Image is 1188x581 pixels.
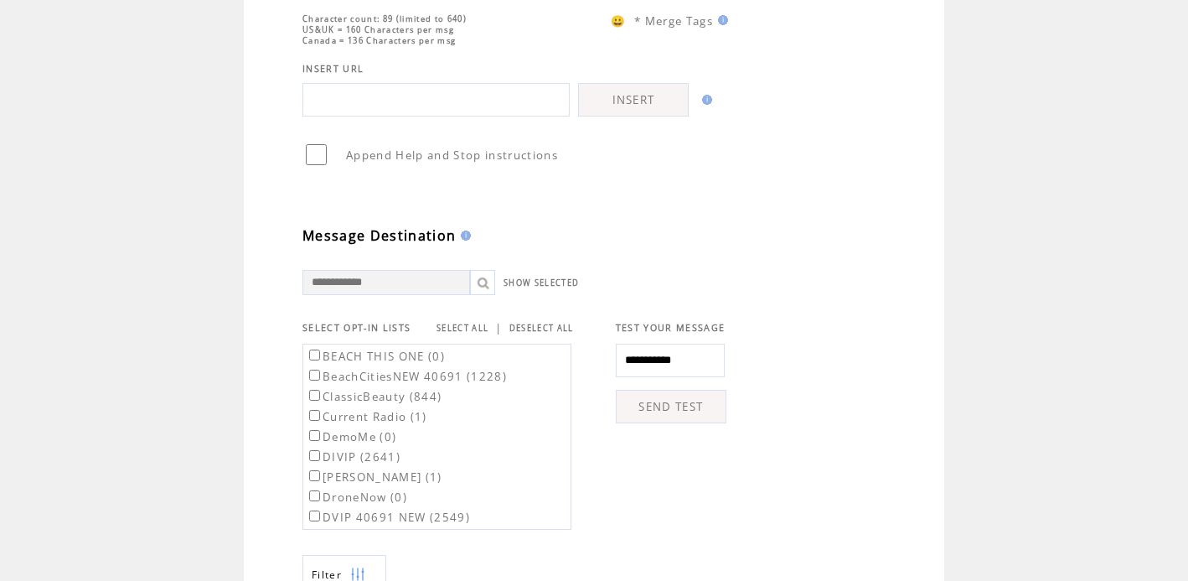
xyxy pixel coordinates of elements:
input: DroneNow (0) [309,490,320,501]
span: | [495,320,502,335]
a: SHOW SELECTED [504,278,579,288]
input: DIVIP (2641) [309,450,320,461]
span: * Merge Tags [634,13,713,29]
input: [PERSON_NAME] (1) [309,470,320,481]
span: Message Destination [302,226,456,245]
img: help.gif [456,231,471,241]
a: SEND TEST [616,390,726,423]
input: BEACH THIS ONE (0) [309,350,320,361]
span: TEST YOUR MESSAGE [616,322,726,334]
span: 😀 [611,13,626,29]
input: ClassicBeauty (844) [309,390,320,401]
label: DIVIP (2641) [306,449,400,464]
img: help.gif [713,15,728,25]
label: [PERSON_NAME] (1) [306,469,442,485]
img: help.gif [697,95,712,105]
label: ClassicBeauty (844) [306,389,442,404]
input: DemoMe (0) [309,430,320,441]
input: BeachCitiesNEW 40691 (1228) [309,370,320,381]
a: DESELECT ALL [509,323,574,334]
span: Canada = 136 Characters per msg [302,35,456,46]
label: DroneNow (0) [306,490,407,505]
input: DVIP 40691 NEW (2549) [309,511,320,521]
label: BeachCitiesNEW 40691 (1228) [306,369,507,384]
span: US&UK = 160 Characters per msg [302,24,454,35]
span: INSERT URL [302,63,364,75]
input: Current Radio (1) [309,410,320,421]
span: Character count: 89 (limited to 640) [302,13,467,24]
label: DemoMe (0) [306,429,396,444]
a: SELECT ALL [436,323,488,334]
a: INSERT [578,83,689,117]
label: BEACH THIS ONE (0) [306,349,445,364]
label: Current Radio (1) [306,409,427,424]
label: DVIP 40691 NEW (2549) [306,510,470,525]
span: Append Help and Stop instructions [346,148,558,163]
span: SELECT OPT-IN LISTS [302,322,411,334]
